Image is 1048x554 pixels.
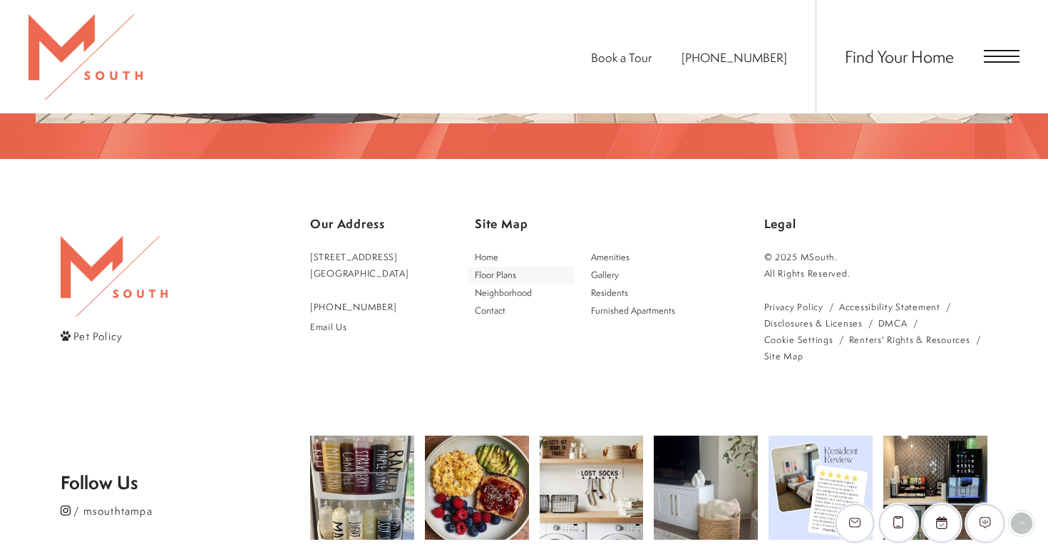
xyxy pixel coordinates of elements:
img: Happy National Coffee Day!! Come get a cup. #msouthtampa #nationalcoffeday #tistheseason #coffeeo... [883,436,987,540]
img: Breakfast is the most important meal of the day! 🥞☕ Start your morning off right with something d... [425,436,529,540]
span: Furnished Apartments [591,304,675,317]
span: Residents [591,287,628,299]
p: All Rights Reserved. [764,265,988,282]
p: © 2025 MSouth. [764,249,988,265]
p: Follow Us [61,474,310,491]
a: Go to Furnished Apartments (opens in a new tab) [584,302,692,320]
a: Go to Floor Plans [468,267,575,284]
a: Go to Home [468,249,575,267]
a: Go to Amenities [584,249,692,267]
a: Website Site Map [764,348,803,364]
span: [PHONE_NUMBER] [682,49,787,66]
a: Go to Contact [468,302,575,320]
span: Contact [475,304,505,317]
a: Local and State Disclosures and License Information [764,315,863,332]
a: Go to Neighborhood [468,284,575,302]
span: / msouthtampa [73,503,153,518]
button: Open Menu [984,50,1019,63]
a: Call Us [310,299,409,315]
a: Call Us at 813-570-8014 [682,49,787,66]
p: Site Map [475,211,699,237]
img: Come see what all the hype is about! Get your new home today! #msouthtampa #movenow #thankful #be... [769,436,873,540]
a: Email Us [310,319,409,335]
img: MSouth [29,14,143,100]
span: Gallery [591,269,619,281]
a: Book a Tour [591,49,652,66]
a: Greystar DMCA policy [878,315,908,332]
div: Main [468,249,692,320]
p: Our Address [310,211,409,237]
a: Renters' Rights & Resources [849,332,970,348]
a: Accessibility Statement [839,299,940,315]
a: Find Your Home [845,45,954,68]
a: Follow msouthtampa on Instagram [61,501,310,520]
span: Home [475,251,498,263]
span: Neighborhood [475,287,532,299]
span: Pet Policy [73,328,123,343]
a: Cookie Settings [764,332,833,348]
a: Go to Residents [584,284,692,302]
a: Greystar privacy policy [764,299,823,315]
span: Amenities [591,251,630,263]
a: Go to Gallery [584,267,692,284]
img: MSouth [61,236,168,316]
img: Keep your blankets organized and your space stylish! 🧺 A simple basket brings both function and w... [654,436,758,540]
img: Keeping it clean and convenient! 🍶💡 Labeled squeeze bottles make condiments easy to grab and keep... [310,436,414,540]
img: Laundry day just got a little more organized! 🧦✨ A 'lost sock' station keeps those solo socks in ... [540,436,644,540]
p: Legal [764,211,988,237]
span: [PHONE_NUMBER] [310,301,396,313]
a: Get Directions to 5110 South Manhattan Avenue Tampa, FL 33611 [310,249,409,282]
span: Floor Plans [475,269,516,281]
